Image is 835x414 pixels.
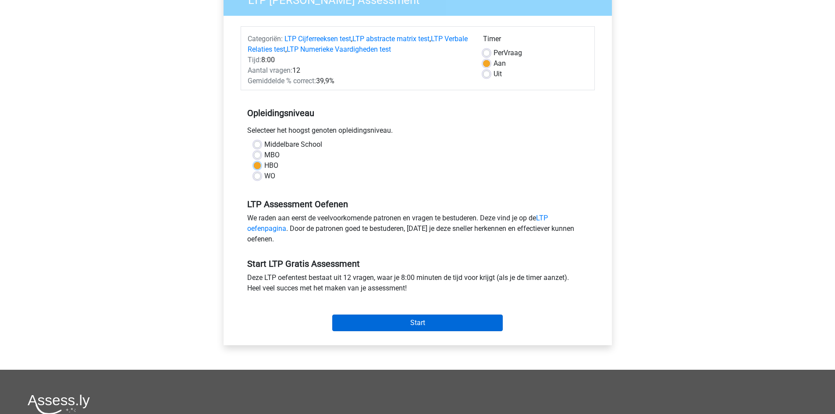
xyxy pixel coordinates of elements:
[241,34,476,55] div: , , ,
[241,125,595,139] div: Selecteer het hoogst genoten opleidingsniveau.
[494,58,506,69] label: Aan
[264,160,278,171] label: HBO
[241,76,476,86] div: 39,9%
[332,315,503,331] input: Start
[352,35,430,43] a: LTP abstracte matrix test
[494,69,502,79] label: Uit
[483,34,588,48] div: Timer
[241,272,595,297] div: Deze LTP oefentest bestaat uit 12 vragen, waar je 8:00 minuten de tijd voor krijgt (als je de tim...
[241,55,476,65] div: 8:00
[248,35,283,43] span: Categoriën:
[494,48,522,58] label: Vraag
[494,49,504,57] span: Per
[241,65,476,76] div: 12
[248,77,316,85] span: Gemiddelde % correct:
[284,35,351,43] a: LTP Cijferreeksen test
[264,150,280,160] label: MBO
[247,258,588,269] h5: Start LTP Gratis Assessment
[247,199,588,209] h5: LTP Assessment Oefenen
[241,213,595,248] div: We raden aan eerst de veelvoorkomende patronen en vragen te bestuderen. Deze vind je op de . Door...
[287,45,391,53] a: LTP Numerieke Vaardigheden test
[248,56,261,64] span: Tijd:
[264,139,322,150] label: Middelbare School
[247,104,588,122] h5: Opleidingsniveau
[264,171,275,181] label: WO
[248,66,292,74] span: Aantal vragen:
